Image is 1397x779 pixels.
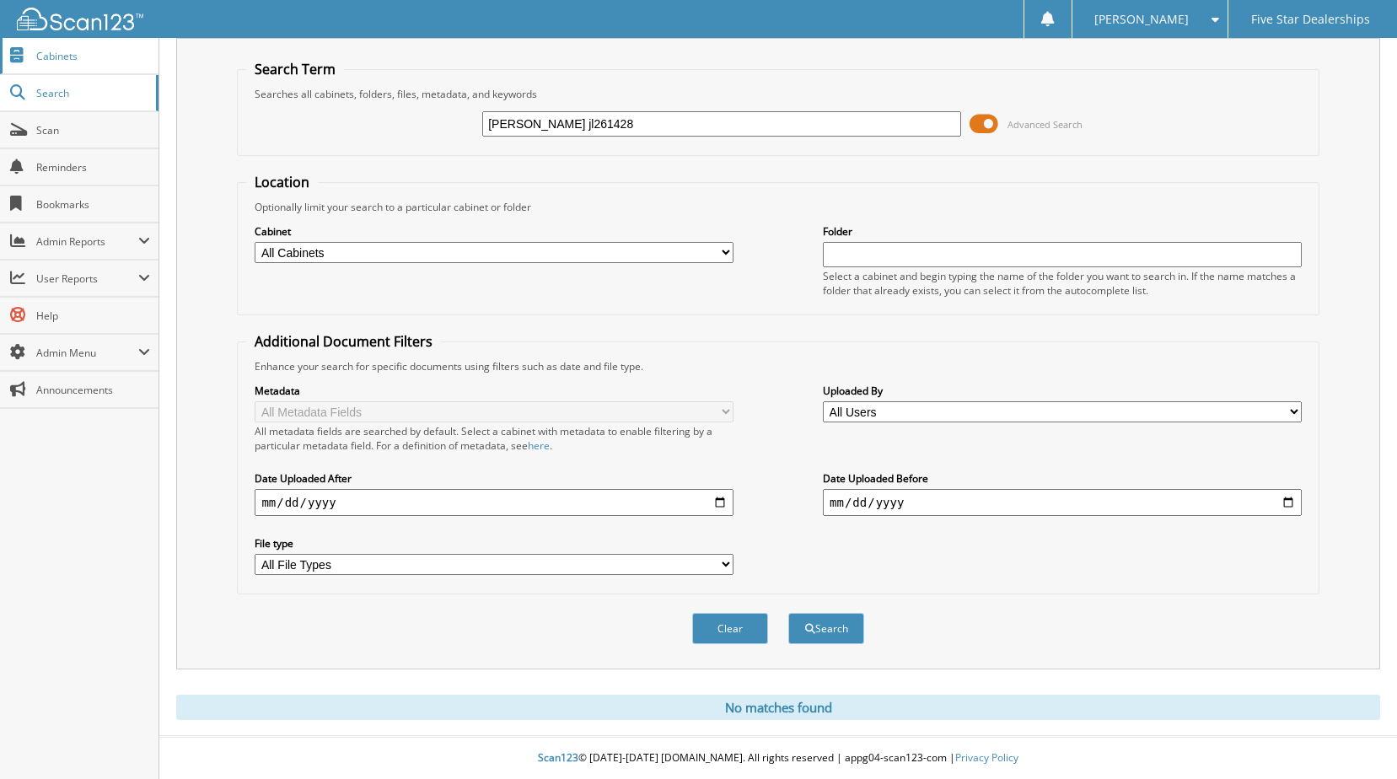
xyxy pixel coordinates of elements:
[246,87,1309,101] div: Searches all cabinets, folders, files, metadata, and keywords
[538,750,578,765] span: Scan123
[176,695,1380,720] div: No matches found
[246,200,1309,214] div: Optionally limit your search to a particular cabinet or folder
[255,536,733,551] label: File type
[955,750,1018,765] a: Privacy Policy
[255,384,733,398] label: Metadata
[255,471,733,486] label: Date Uploaded After
[36,309,150,323] span: Help
[36,49,150,63] span: Cabinets
[17,8,143,30] img: scan123-logo-white.svg
[36,160,150,175] span: Reminders
[255,224,733,239] label: Cabinet
[823,269,1302,298] div: Select a cabinet and begin typing the name of the folder you want to search in. If the name match...
[823,384,1302,398] label: Uploaded By
[255,424,733,453] div: All metadata fields are searched by default. Select a cabinet with metadata to enable filtering b...
[823,489,1302,516] input: end
[788,613,864,644] button: Search
[246,332,441,351] legend: Additional Document Filters
[1007,118,1083,131] span: Advanced Search
[36,383,150,397] span: Announcements
[1313,698,1397,779] iframe: Chat Widget
[246,173,318,191] legend: Location
[1094,14,1189,24] span: [PERSON_NAME]
[36,197,150,212] span: Bookmarks
[246,60,344,78] legend: Search Term
[36,123,150,137] span: Scan
[36,271,138,286] span: User Reports
[159,738,1397,779] div: © [DATE]-[DATE] [DOMAIN_NAME]. All rights reserved | appg04-scan123-com |
[1251,14,1370,24] span: Five Star Dealerships
[246,359,1309,373] div: Enhance your search for specific documents using filters such as date and file type.
[255,489,733,516] input: start
[36,346,138,360] span: Admin Menu
[823,224,1302,239] label: Folder
[36,234,138,249] span: Admin Reports
[692,613,768,644] button: Clear
[823,471,1302,486] label: Date Uploaded Before
[36,86,148,100] span: Search
[528,438,550,453] a: here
